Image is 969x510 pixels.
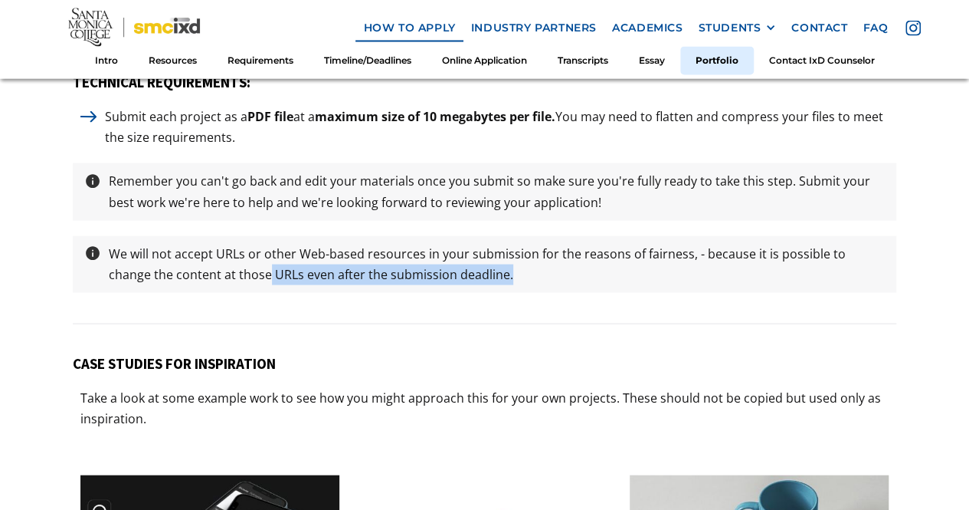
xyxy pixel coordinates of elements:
[784,14,855,42] a: contact
[427,47,542,75] a: Online Application
[73,74,896,91] h5: TECHNICAL REQUIREMENTS:
[97,107,896,148] p: Submit each project as a at a You may need to flatten and compress your files to meet the size re...
[463,14,604,42] a: industry partners
[73,355,896,373] h5: CASE STUDIES FOR INSPIRATION
[604,14,690,42] a: Academics
[309,47,427,75] a: Timeline/Deadlines
[101,171,892,212] p: Remember you can't go back and edit your materials once you submit so make sure you're fully read...
[73,388,896,429] p: Take a look at some example work to see how you might approach this for your own projects. These ...
[698,21,776,35] div: STUDENTS
[68,8,201,48] img: Santa Monica College - SMC IxD logo
[698,21,761,35] div: STUDENTS
[247,108,293,125] strong: PDF file
[355,14,463,42] a: how to apply
[680,47,754,75] a: Portfolio
[855,14,895,42] a: faq
[754,47,890,75] a: Contact IxD Counselor
[315,108,555,125] strong: maximum size of 10 megabytes per file.
[542,47,624,75] a: Transcripts
[624,47,680,75] a: Essay
[80,47,133,75] a: Intro
[133,47,212,75] a: Resources
[212,47,309,75] a: Requirements
[101,244,892,285] p: We will not accept URLs or other Web-based resources in your submission for the reasons of fairne...
[905,21,921,36] img: icon - instagram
